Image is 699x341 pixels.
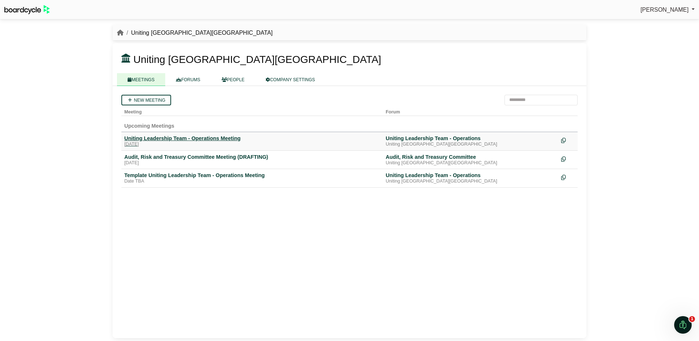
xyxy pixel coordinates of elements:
[386,154,555,166] a: Audit, Risk and Treasury Committee Uniting [GEOGRAPHIC_DATA][GEOGRAPHIC_DATA]
[386,172,555,179] div: Uniting Leadership Team - Operations
[561,172,575,182] div: Make a copy
[124,154,380,160] div: Audit, Risk and Treasury Committee Meeting (DRAFTING)
[124,179,380,184] div: Date TBA
[561,154,575,164] div: Make a copy
[386,135,555,147] a: Uniting Leadership Team - Operations Uniting [GEOGRAPHIC_DATA][GEOGRAPHIC_DATA]
[117,28,273,38] nav: breadcrumb
[383,105,558,116] th: Forum
[124,135,380,147] a: Uniting Leadership Team - Operations Meeting [DATE]
[124,135,380,142] div: Uniting Leadership Team - Operations Meeting
[124,154,380,166] a: Audit, Risk and Treasury Committee Meeting (DRAFTING) [DATE]
[211,73,255,86] a: PEOPLE
[165,73,211,86] a: FORUMS
[674,316,692,334] iframe: Intercom live chat
[121,105,383,116] th: Meeting
[561,135,575,145] div: Make a copy
[386,135,555,142] div: Uniting Leadership Team - Operations
[124,172,380,179] div: Template Uniting Leadership Team - Operations Meeting
[124,28,273,38] li: Uniting [GEOGRAPHIC_DATA][GEOGRAPHIC_DATA]
[121,116,578,132] td: Upcoming Meetings
[124,142,380,147] div: [DATE]
[133,54,381,65] span: Uniting [GEOGRAPHIC_DATA][GEOGRAPHIC_DATA]
[689,316,695,322] span: 1
[386,160,555,166] div: Uniting [GEOGRAPHIC_DATA][GEOGRAPHIC_DATA]
[121,95,171,105] a: New meeting
[386,154,555,160] div: Audit, Risk and Treasury Committee
[4,5,50,14] img: BoardcycleBlackGreen-aaafeed430059cb809a45853b8cf6d952af9d84e6e89e1f1685b34bfd5cb7d64.svg
[124,160,380,166] div: [DATE]
[117,73,165,86] a: MEETINGS
[641,5,695,15] a: [PERSON_NAME]
[255,73,326,86] a: COMPANY SETTINGS
[641,7,689,13] span: [PERSON_NAME]
[386,142,555,147] div: Uniting [GEOGRAPHIC_DATA][GEOGRAPHIC_DATA]
[386,172,555,184] a: Uniting Leadership Team - Operations Uniting [GEOGRAPHIC_DATA][GEOGRAPHIC_DATA]
[386,179,555,184] div: Uniting [GEOGRAPHIC_DATA][GEOGRAPHIC_DATA]
[124,172,380,184] a: Template Uniting Leadership Team - Operations Meeting Date TBA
